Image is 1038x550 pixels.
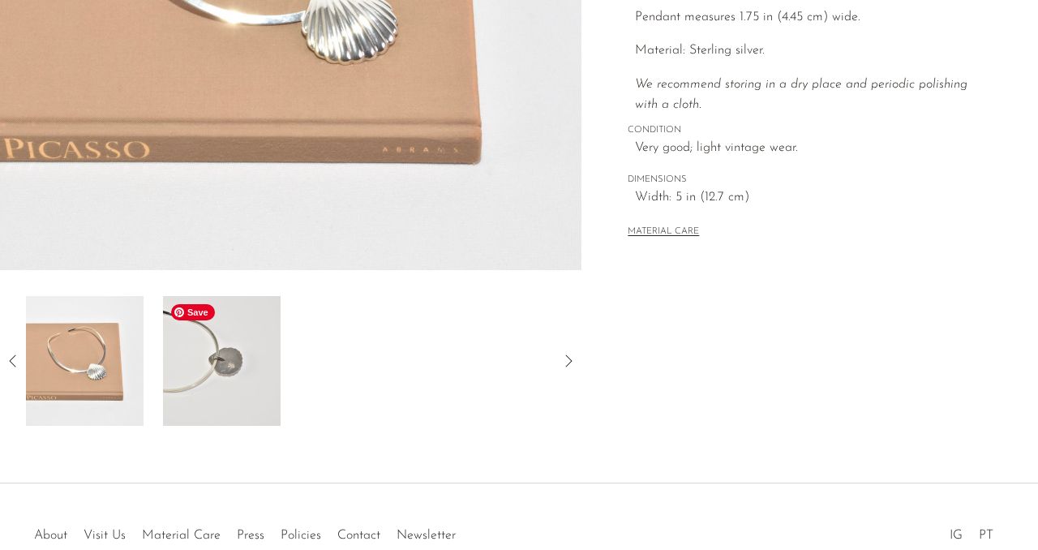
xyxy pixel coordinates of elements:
img: Silver Shell Collar Necklace [163,296,281,426]
a: PT [979,529,993,542]
img: Silver Shell Collar Necklace [26,296,144,426]
a: IG [950,529,963,542]
a: Material Care [142,529,221,542]
ul: Social Medias [941,516,1002,547]
p: Pendant measures 1.75 in (4.45 cm) wide. [635,7,993,28]
span: Width: 5 in (12.7 cm) [635,187,993,208]
span: Save [171,304,215,320]
i: We recommend storing in a dry place and periodic polishing with a cloth. [635,78,967,112]
ul: Quick links [26,516,464,547]
span: Very good; light vintage wear. [635,138,993,159]
a: Press [237,529,264,542]
p: Material: Sterling silver. [635,41,993,62]
a: Contact [337,529,380,542]
a: About [34,529,67,542]
span: DIMENSIONS [628,173,993,187]
a: Visit Us [84,529,126,542]
span: CONDITION [628,123,993,138]
button: MATERIAL CARE [628,226,699,238]
a: Policies [281,529,321,542]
